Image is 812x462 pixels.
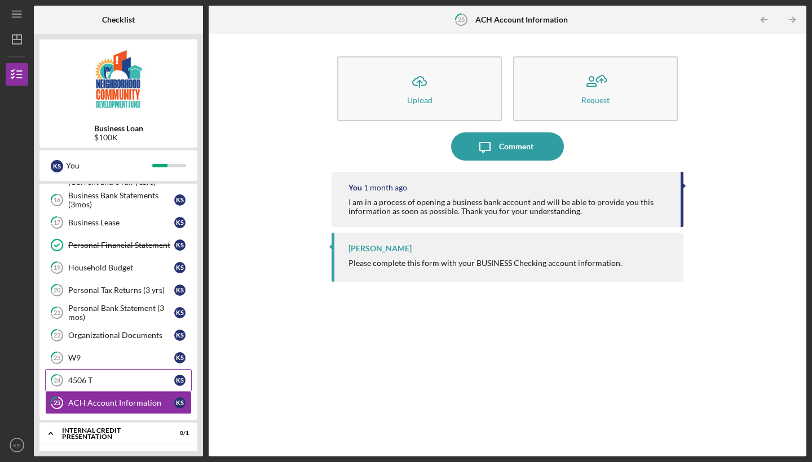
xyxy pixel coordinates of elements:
a: 25ACH Account InformationKS [45,392,192,414]
div: Business Bank Statements (3mos) [68,191,174,209]
div: 0 / 1 [169,430,189,437]
a: 244506 TKS [45,369,192,392]
b: Business Loan [94,124,143,133]
a: 22Organizational DocumentsKS [45,324,192,346]
div: Personal Tax Returns (3 yrs) [68,286,174,295]
a: 20Personal Tax Returns (3 yrs)KS [45,279,192,301]
a: 16Business Bank Statements (3mos)KS [45,189,192,211]
div: K S [174,307,186,318]
a: 17Business LeaseKS [45,211,192,234]
b: Checklist [102,15,135,24]
div: 4506 T [68,376,174,385]
tspan: 19 [54,264,61,272]
tspan: 25 [54,399,60,407]
tspan: 25 [458,16,465,23]
div: Personal Financial Statement [68,241,174,250]
a: 21Personal Bank Statement (3 mos)KS [45,301,192,324]
div: K S [174,194,186,206]
div: Upload [407,96,433,104]
div: Comment [499,132,533,161]
div: You [348,183,362,192]
div: Internal Credit Presentation [62,427,161,440]
div: $100K [94,133,143,142]
div: [PERSON_NAME] [348,244,412,253]
div: You [66,156,152,175]
button: Upload [337,56,502,121]
div: K S [174,352,186,363]
img: Product logo [39,45,197,113]
div: K S [174,397,186,408]
tspan: 22 [54,332,60,339]
div: K S [174,330,186,341]
tspan: 24 [54,377,61,384]
div: Personal Bank Statement (3 mos) [68,304,174,322]
div: K S [174,285,186,296]
a: 23W9KS [45,346,192,369]
tspan: 21 [54,309,60,317]
text: KS [14,442,21,448]
a: Personal Financial StatementKS [45,234,192,256]
div: I am in a process of opening a business bank account and will be able to provide you this informa... [348,198,669,216]
div: K S [174,375,186,386]
button: KS [6,434,28,456]
tspan: 23 [54,354,60,362]
div: Request [581,96,610,104]
tspan: 17 [54,219,61,226]
tspan: 16 [54,197,61,204]
b: ACH Account Information [475,15,568,24]
time: 2025-07-12 02:23 [364,183,407,192]
a: 19Household BudgetKS [45,256,192,279]
div: Please complete this form with your BUSINESS Checking account information. [348,259,622,268]
button: Comment [451,132,564,161]
div: K S [51,160,63,172]
tspan: 20 [54,287,61,294]
div: W9 [68,353,174,362]
button: Request [513,56,678,121]
div: K S [174,262,186,273]
div: Organizational Documents [68,331,174,340]
div: K S [174,217,186,228]
div: K S [174,239,186,251]
div: Household Budget [68,263,174,272]
div: Business Lease [68,218,174,227]
div: ACH Account Information [68,398,174,407]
